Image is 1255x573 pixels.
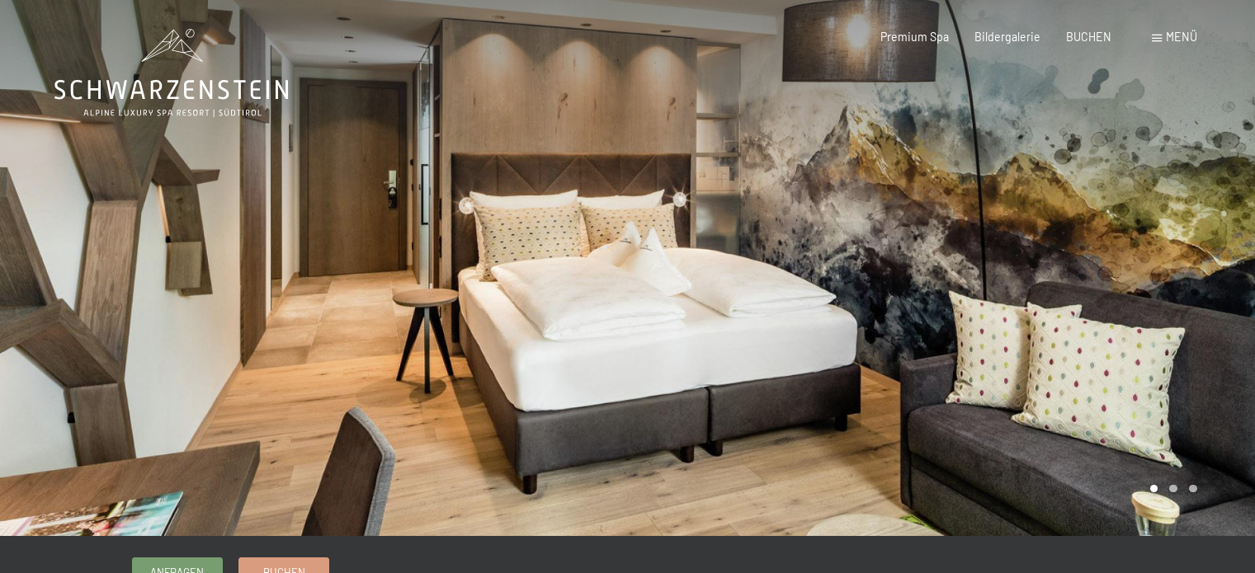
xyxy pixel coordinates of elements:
[1066,30,1111,44] a: BUCHEN
[880,30,949,44] a: Premium Spa
[974,30,1040,44] a: Bildergalerie
[1166,30,1197,44] span: Menü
